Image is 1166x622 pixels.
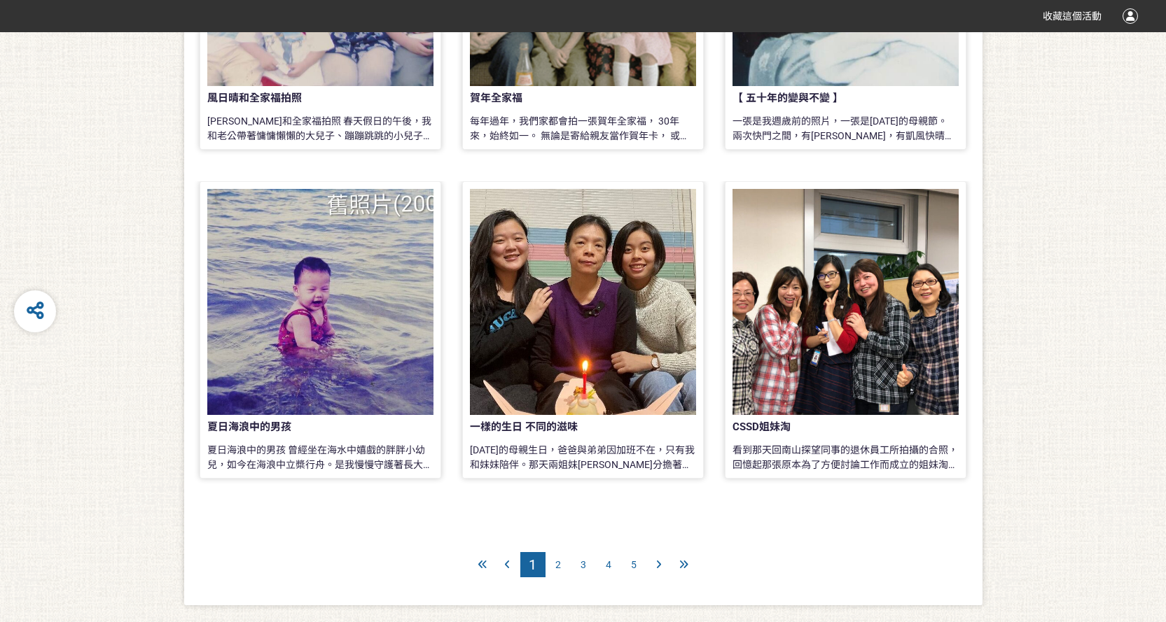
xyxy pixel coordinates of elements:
[581,559,586,570] span: 3
[207,443,433,471] div: 夏日海浪中的男孩 曾經坐在海水中嬉戲的胖胖小幼兒，如今在海浪中立槳行舟。是我慢慢守護著長大的兒子。 時光荏苒飛馳，歲月彷彿長了翅。一歲多的小寶寶長成19歲的青年。 他學會了游泳、衝浪、立槳。喜歡...
[733,419,913,435] div: CSSD姐妹淘
[733,90,913,106] div: 【 五十年的變與不變 】
[470,443,696,471] div: [DATE]的母親生日，爸爸與弟弟因加班不在，只有我和妹妹陪伴。那天兩姐妹[PERSON_NAME]分擔著對媽媽的愛，氛圍靜謐中帶著柔軟的依靠。[DATE]的同一天，弟弟和爸爸回來了，還多了弟弟...
[529,556,536,573] span: 1
[470,90,651,106] div: 賀年全家福
[200,181,441,479] a: 夏日海浪中的男孩夏日海浪中的男孩 曾經坐在海水中嬉戲的胖胖小幼兒，如今在海浪中立槳行舟。是我慢慢守護著長大的兒子。 時光荏苒飛馳，歲月彷彿長了翅。一歲多的小寶寶長成19歲的青年。 他學會了游泳、...
[555,559,561,570] span: 2
[207,90,388,106] div: 風日晴和全家福拍照
[462,181,704,479] a: 一樣的生日 不同的滋味[DATE]的母親生日，爸爸與弟弟因加班不在，只有我和妹妹陪伴。那天兩姐妹[PERSON_NAME]分擔著對媽媽的愛，氛圍靜謐中帶著柔軟的依靠。[DATE]的同一天，弟弟和...
[207,114,433,142] div: [PERSON_NAME]和全家福拍照 春天假日的午後，我和老公帶著慵慵懶懶的大兒子、蹦蹦跳跳的小兒子來到公園。 [DATE][DATE]，兄弟倆已人[PERSON_NAME]。4人行再次拍下幸...
[725,181,966,479] a: CSSD姐妹淘看到那天回南山探望同事的退休員工所拍攝的合照，回憶起那張原本為了方便討論工作而成立的姐妹淘群組時所拍攝的大頭照片，這5人小組從IGM討論到SAP，從E4討論到[GEOGRAPHIC...
[470,114,696,142] div: 每年過年，我們家都會拍一張賀年全家福， 30年來，始終如一。 無論是寄給親友當作賀年卡， 或是多年後自己翻相簿回憶， 看著每張照片的變化， 總讓人回味無窮。 [DATE][DATE]，爸媽老了，...
[631,559,637,570] span: 5
[1043,10,1102,22] span: 收藏這個活動
[606,559,611,570] span: 4
[470,419,651,435] div: 一樣的生日 不同的滋味
[733,114,959,142] div: 一張是我週歲前的照片，一張是[DATE]的母親節。 兩次快門之間，有[PERSON_NAME]，有凱風快晴； 曾經呀呀學語的我，已成中年大叔。 照片中， 變的是滄海桑田，變的是物換星移； 變的是...
[207,419,388,435] div: 夏日海浪中的男孩
[733,443,959,471] div: 看到那天回南山探望同事的退休員工所拍攝的合照，回憶起那張原本為了方便討論工作而成立的姐妹淘群組時所拍攝的大頭照片，這5人小組從IGM討論到SAP，從E4討論到[GEOGRAPHIC_DATA]，...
